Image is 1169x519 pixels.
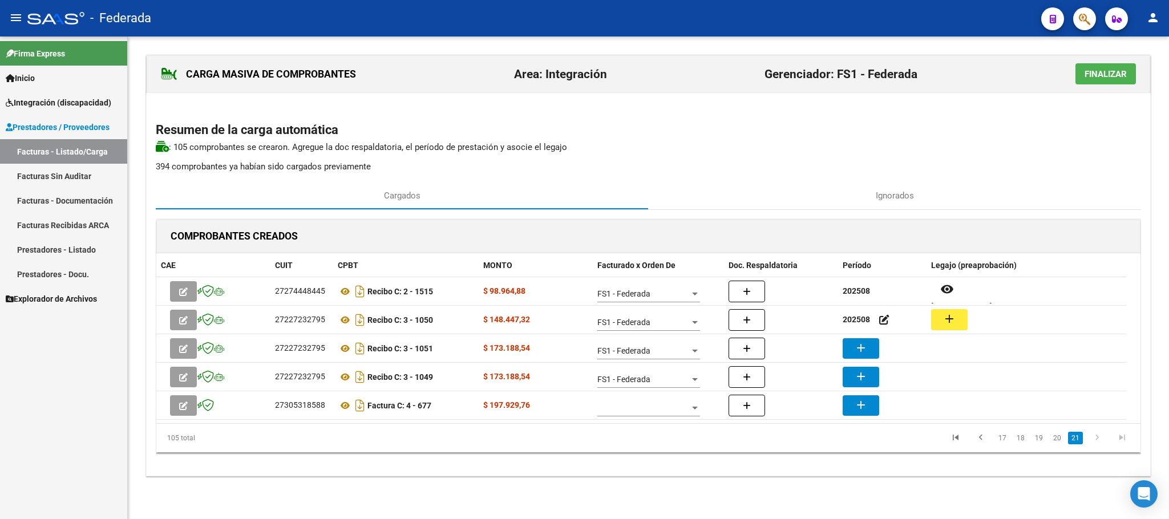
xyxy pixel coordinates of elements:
strong: 202508 [843,286,870,295]
li: page 19 [1030,428,1048,448]
div: 27227232795 [275,342,325,355]
div: [PERSON_NAME] [931,300,1122,313]
datatable-header-cell: Período [838,253,927,278]
h1: CARGA MASIVA DE COMPROBANTES [161,65,356,83]
div: 27227232795 [275,370,325,383]
mat-icon: add [854,398,868,412]
a: go to last page [1111,432,1133,444]
span: Cargados [384,189,420,202]
mat-icon: menu [9,11,23,25]
span: Finalizar [1085,69,1127,79]
span: , el período de prestación y asocie el legajo [402,142,567,152]
strong: $ 98.964,88 [483,286,525,295]
span: Período [843,261,871,270]
h2: Gerenciador: FS1 - Federada [764,63,917,85]
i: Descargar documento [353,396,367,415]
strong: Recibo C: 2 - 1515 [367,287,433,296]
span: Facturado x Orden De [597,261,675,270]
a: 17 [995,432,1010,444]
datatable-header-cell: CAE [156,253,270,278]
span: Prestadores / Proveedores [6,121,110,133]
div: 105 total [156,424,351,452]
div: 27305318588 [275,399,325,412]
h2: Area: Integración [514,63,607,85]
strong: $ 173.188,54 [483,372,530,381]
li: page 17 [993,428,1012,448]
strong: Recibo C: 3 - 1051 [367,344,433,353]
strong: 202508 [843,315,870,324]
span: FS1 - Federada [597,289,650,298]
span: CAE [161,261,176,270]
span: MONTO [483,261,512,270]
button: Finalizar [1075,63,1136,84]
strong: $ 148.447,32 [483,315,530,324]
span: Ignorados [876,189,914,202]
div: Open Intercom Messenger [1130,480,1158,508]
span: Firma Express [6,47,65,60]
a: go to first page [945,432,966,444]
mat-icon: person [1146,11,1160,25]
strong: $ 197.929,76 [483,400,530,409]
i: Descargar documento [353,339,367,358]
span: Legajo (preaprobación) [931,261,1017,270]
datatable-header-cell: CPBT [333,253,479,278]
div: 27274448445 [275,285,325,298]
span: Inicio [6,72,35,84]
a: go to next page [1086,432,1108,444]
datatable-header-cell: Doc. Respaldatoria [724,253,838,278]
li: page 18 [1012,428,1030,448]
strong: Factura C: 4 - 677 [367,401,431,410]
a: 20 [1050,432,1065,444]
a: 19 [1032,432,1046,444]
i: Descargar documento [353,282,367,301]
mat-icon: add [854,370,868,383]
i: Descargar documento [353,368,367,386]
span: FS1 - Federada [597,318,650,327]
mat-icon: remove_red_eye [940,282,954,296]
a: 18 [1013,432,1028,444]
span: Doc. Respaldatoria [729,261,798,270]
a: go to previous page [970,432,992,444]
span: FS1 - Federada [597,346,650,355]
datatable-header-cell: Facturado x Orden De [593,253,724,278]
i: Descargar documento [353,311,367,329]
datatable-header-cell: Legajo (preaprobación) [927,253,1126,278]
datatable-header-cell: MONTO [479,253,593,278]
strong: Recibo C: 3 - 1050 [367,315,433,325]
strong: Recibo C: 3 - 1049 [367,372,433,382]
datatable-header-cell: CUIT [270,253,333,278]
span: CPBT [338,261,358,270]
mat-icon: add [854,341,868,355]
li: page 20 [1048,428,1066,448]
a: 21 [1068,432,1083,444]
strong: $ 173.188,54 [483,343,530,352]
mat-icon: add [943,312,956,326]
span: - Federada [90,6,151,31]
li: page 21 [1066,428,1085,448]
span: Integración (discapacidad) [6,96,111,109]
h2: Resumen de la carga automática [156,119,1141,141]
p: 394 comprobantes ya habían sido cargados previamente [156,160,1141,173]
h1: COMPROBANTES CREADOS [171,227,298,245]
div: 27227232795 [275,313,325,326]
p: : 105 comprobantes se crearon. Agregue la doc respaldatoria [156,141,1141,153]
span: FS1 - Federada [597,375,650,384]
span: CUIT [275,261,293,270]
span: Explorador de Archivos [6,293,97,305]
